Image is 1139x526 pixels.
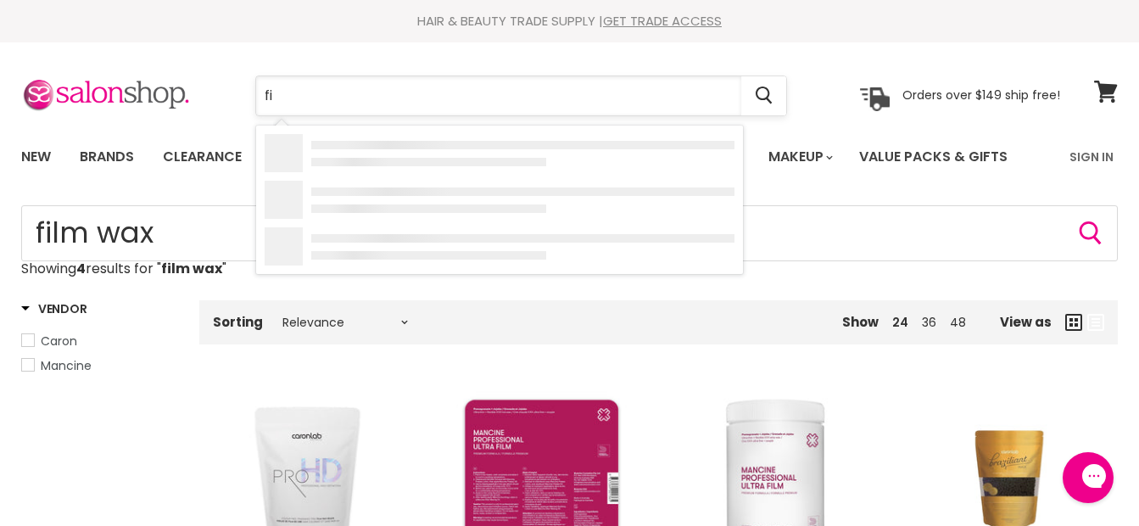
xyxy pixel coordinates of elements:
h3: Vendor [21,300,87,317]
a: Value Packs & Gifts [846,139,1020,175]
a: Caron [21,332,178,350]
a: Mancine [21,356,178,375]
ul: Main menu [8,132,1040,182]
a: 36 [922,314,936,331]
a: 48 [950,314,966,331]
p: Showing results for " " [21,261,1118,277]
a: New [8,139,64,175]
a: 24 [892,314,908,331]
button: Search [1077,220,1104,247]
a: GET TRADE ACCESS [603,12,722,30]
iframe: Gorgias live chat messenger [1054,446,1122,509]
span: Show [842,313,879,331]
form: Product [21,205,1118,261]
a: Sign In [1059,139,1124,175]
a: Clearance [150,139,254,175]
span: Mancine [41,357,92,374]
strong: 4 [76,259,86,278]
strong: film wax [161,259,222,278]
input: Search [21,205,1118,261]
form: Product [255,76,787,116]
p: Orders over $149 ship free! [902,87,1060,103]
a: Makeup [756,139,843,175]
label: Sorting [213,315,263,329]
a: Brands [67,139,147,175]
input: Search [256,76,741,115]
span: Caron [41,333,77,350]
span: View as [1000,315,1052,329]
button: Search [741,76,786,115]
